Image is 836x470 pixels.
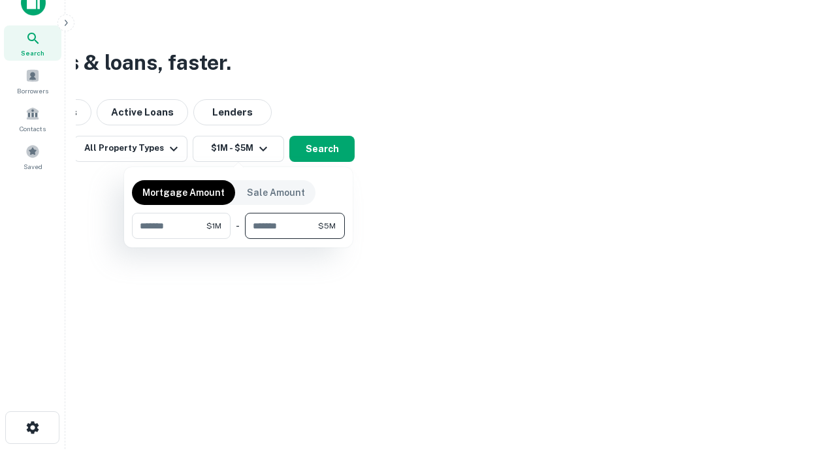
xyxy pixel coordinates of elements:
[318,220,336,232] span: $5M
[142,185,225,200] p: Mortgage Amount
[771,366,836,428] iframe: Chat Widget
[236,213,240,239] div: -
[247,185,305,200] p: Sale Amount
[206,220,221,232] span: $1M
